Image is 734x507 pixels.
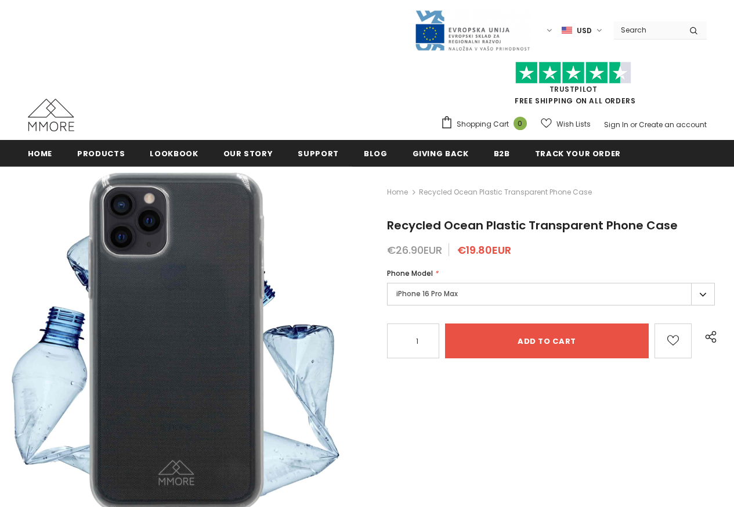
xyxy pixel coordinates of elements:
a: Home [387,185,408,199]
span: €26.90EUR [387,243,442,257]
img: Javni Razpis [414,9,530,52]
input: Search Site [614,21,681,38]
span: Wish Lists [556,118,591,130]
a: Products [77,140,125,166]
label: iPhone 16 Pro Max [387,283,715,305]
span: Home [28,148,53,159]
span: or [630,120,637,130]
a: Blog [364,140,388,166]
a: Giving back [413,140,469,166]
span: Recycled Ocean Plastic Transparent Phone Case [387,217,678,233]
span: B2B [494,148,510,159]
span: Phone Model [387,268,433,278]
a: Sign In [604,120,628,130]
img: USD [562,26,572,35]
a: B2B [494,140,510,166]
span: €19.80EUR [457,243,511,257]
a: Our Story [223,140,273,166]
span: Recycled Ocean Plastic Transparent Phone Case [419,185,592,199]
a: Wish Lists [541,114,591,134]
input: Add to cart [445,323,649,358]
span: Shopping Cart [457,118,509,130]
span: Our Story [223,148,273,159]
span: Track your order [535,148,621,159]
span: USD [577,25,592,37]
span: 0 [514,117,527,130]
span: Lookbook [150,148,198,159]
a: Track your order [535,140,621,166]
span: support [298,148,339,159]
img: Trust Pilot Stars [515,62,631,84]
span: Giving back [413,148,469,159]
a: Lookbook [150,140,198,166]
a: Create an account [639,120,707,130]
span: Blog [364,148,388,159]
a: Trustpilot [549,84,598,94]
a: Shopping Cart 0 [440,116,533,133]
a: Home [28,140,53,166]
span: Products [77,148,125,159]
span: FREE SHIPPING ON ALL ORDERS [440,67,707,106]
a: Javni Razpis [414,25,530,35]
a: support [298,140,339,166]
img: MMORE Cases [28,99,74,131]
